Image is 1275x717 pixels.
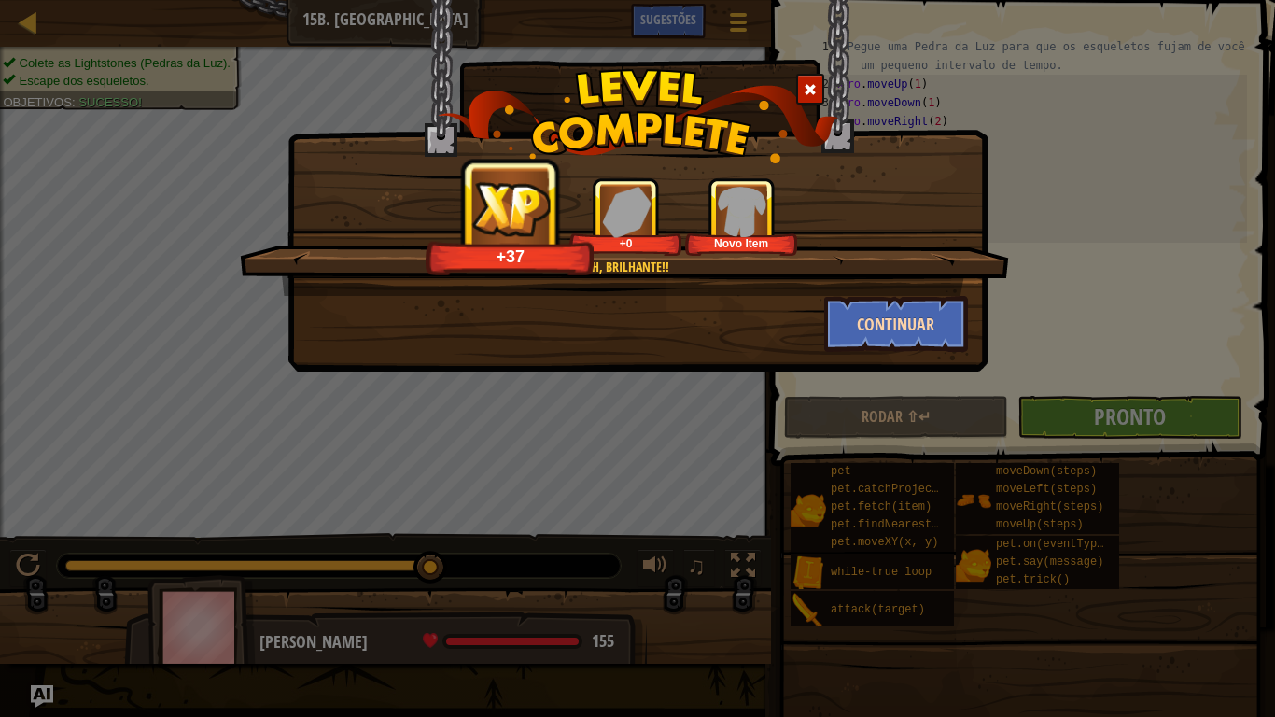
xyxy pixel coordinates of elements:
[573,236,679,250] div: +0
[824,296,969,352] button: Continuar
[689,236,794,250] div: Novo Item
[329,258,918,276] div: Ooh, brilhante!!
[431,246,590,267] div: +37
[466,176,556,240] img: reward_icon_xp.png
[602,186,651,237] img: reward_icon_gems.png
[438,69,838,163] img: level_complete.png
[716,186,767,237] img: portrait.png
